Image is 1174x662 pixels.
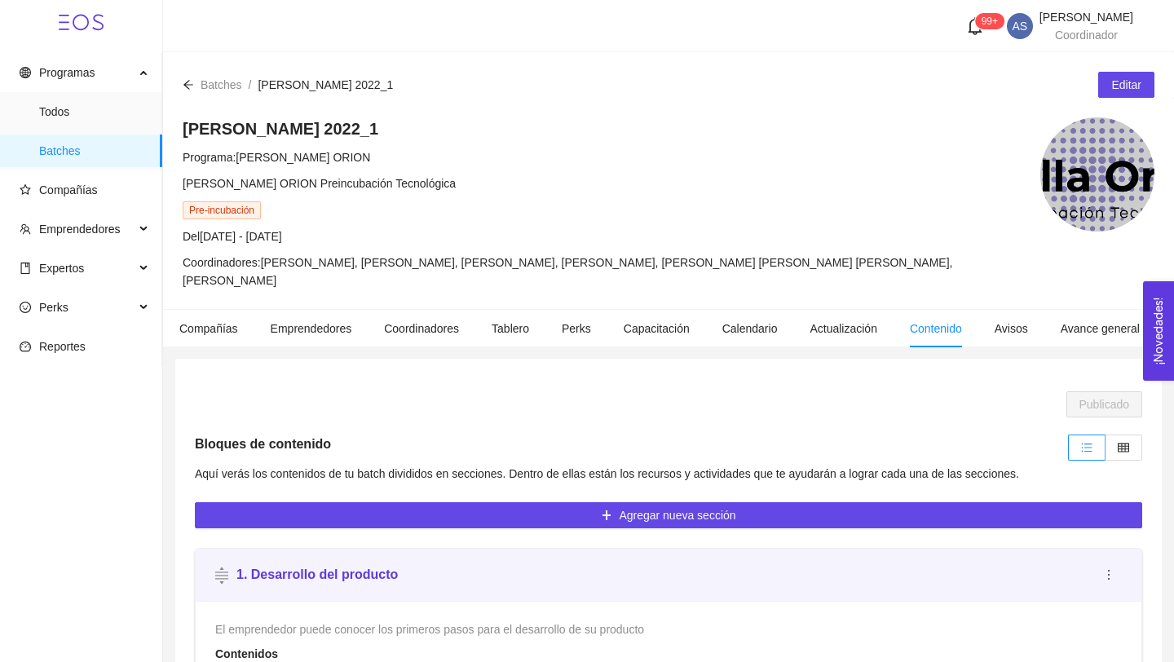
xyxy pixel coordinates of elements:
span: Tablero [492,322,529,335]
button: Editar [1098,72,1154,98]
span: / [249,78,252,91]
span: Del [DATE] - [DATE] [183,230,282,243]
span: Batches [39,135,149,167]
span: [PERSON_NAME] [1039,11,1133,24]
strong: Contenidos [215,647,278,660]
span: Editar [1111,76,1141,94]
span: Contenido [910,322,962,335]
button: ellipsis [1096,562,1122,588]
span: ellipsis [1097,568,1121,581]
span: Batches [201,78,242,91]
span: Coordinadores [384,322,459,335]
img: drag-icon.2eb08bcc.svg [215,567,228,585]
span: book [20,263,31,274]
span: star [20,184,31,196]
span: Compañías [39,183,98,196]
span: Coordinadores: [PERSON_NAME], [PERSON_NAME], [PERSON_NAME], [PERSON_NAME], [PERSON_NAME] [PERSON_... [183,256,952,287]
span: [PERSON_NAME] 2022_1 [258,78,393,91]
span: Reportes [39,340,86,353]
span: Aquí verás los contenidos de tu batch divididos en secciones. Dentro de ellas están los recursos ... [195,467,1019,480]
span: unordered-list [1081,442,1092,453]
button: Open Feedback Widget [1143,281,1174,381]
sup: 341 [975,13,1004,29]
span: Perks [39,301,68,314]
span: smile [20,302,31,313]
span: [PERSON_NAME] ORION Preincubación Tecnológica [183,177,456,190]
span: plus [601,510,612,523]
span: team [20,223,31,235]
h5: Bloques de contenido [195,435,331,454]
span: bell [966,17,984,35]
span: Calendario [722,322,778,335]
span: table [1118,442,1129,453]
span: Avisos [995,322,1028,335]
div: 1. Desarrollo del producto [215,564,1096,585]
span: dashboard [20,341,31,352]
span: Expertos [39,262,84,275]
span: Pre-incubación [183,201,261,219]
span: Coordinador [1055,29,1118,42]
span: global [20,67,31,78]
button: plusAgregar nueva sección [195,502,1142,528]
span: Perks [562,322,591,335]
span: arrow-left [183,79,194,90]
span: Programa: [PERSON_NAME] ORION [183,151,370,164]
span: Emprendedores [271,322,352,335]
span: Todos [39,95,149,128]
span: El emprendedor puede conocer los primeros pasos para el desarrollo de su producto [215,623,644,636]
span: AS [1013,13,1028,39]
span: Programas [39,66,95,79]
span: Emprendedores [39,223,121,236]
strong: 1. Desarrollo del producto [236,567,398,581]
span: Agregar nueva sección [619,506,735,524]
span: Compañías [179,322,238,335]
button: Publicado [1066,391,1143,417]
h4: [PERSON_NAME] 2022_1 [183,117,1024,140]
span: Capacitación [624,322,690,335]
span: Actualización [810,322,877,335]
span: Avance general [1061,322,1140,335]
